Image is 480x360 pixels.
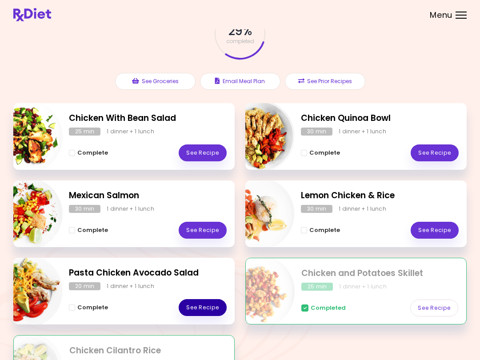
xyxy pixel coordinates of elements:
div: 20 min [69,282,100,290]
span: Complete [309,227,340,234]
div: 1 dinner + 1 lunch [339,283,387,291]
span: Completed [311,304,346,312]
a: See Recipe - Chicken Quinoa Bowl [411,144,459,161]
div: 30 min [301,205,332,213]
span: Complete [77,149,108,156]
a: See Recipe - Mexican Salmon [179,222,227,239]
button: Email Meal Plan [200,73,280,90]
h2: Chicken Quinoa Bowl [301,112,459,125]
span: Complete [77,227,108,234]
button: See Prior Recipes [285,73,365,90]
button: Complete - Chicken Quinoa Bowl [301,148,340,158]
h2: Chicken With Bean Salad [69,112,227,125]
h2: Lemon Chicken & Rice [301,189,459,202]
a: See Recipe - Pasta Chicken Avocado Salad [179,299,227,316]
span: completed [226,39,254,44]
h2: Mexican Salmon [69,189,227,202]
span: Complete [77,304,108,311]
span: Complete [309,149,340,156]
a: See Recipe - Lemon Chicken & Rice [411,222,459,239]
button: Complete - Mexican Salmon [69,225,108,236]
h2: Chicken Cilantro Rice [69,344,226,357]
div: 1 dinner + 1 lunch [107,128,154,136]
a: See Recipe - Chicken and Potatoes Skillet [410,300,458,316]
img: Info - Chicken and Potatoes Skillet [221,255,295,328]
button: Complete - Pasta Chicken Avocado Salad [69,302,108,313]
div: 1 dinner + 1 lunch [339,205,386,213]
h2: Chicken and Potatoes Skillet [301,267,458,280]
div: 1 dinner + 1 lunch [339,128,386,136]
img: Info - Chicken Quinoa Bowl [221,100,295,173]
button: See Groceries [115,73,196,90]
div: 30 min [301,128,332,136]
a: See Recipe - Chicken With Bean Salad [179,144,227,161]
h2: Pasta Chicken Avocado Salad [69,267,227,280]
img: RxDiet [13,8,51,21]
div: 1 dinner + 1 lunch [107,205,154,213]
div: 30 min [69,205,100,213]
div: 1 dinner + 1 lunch [107,282,154,290]
button: Complete - Lemon Chicken & Rice [301,225,340,236]
span: Menu [430,11,452,19]
img: Info - Lemon Chicken & Rice [221,177,295,251]
button: Complete - Chicken With Bean Salad [69,148,108,158]
div: 25 min [301,283,333,291]
span: 29 % [228,24,251,39]
div: 25 min [69,128,100,136]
